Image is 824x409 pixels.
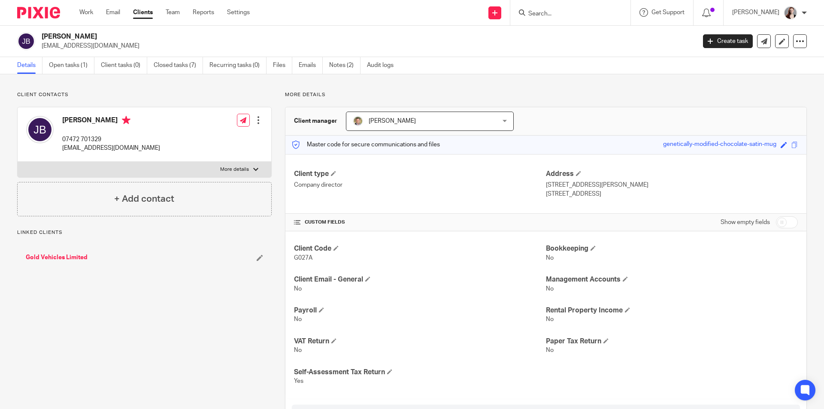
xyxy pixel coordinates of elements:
span: No [294,316,302,322]
a: Create task [703,34,753,48]
h4: Management Accounts [546,275,798,284]
span: G027A [294,255,312,261]
i: Primary [122,116,130,124]
a: Reports [193,8,214,17]
a: Settings [227,8,250,17]
h4: + Add contact [114,192,174,206]
a: Client tasks (0) [101,57,147,74]
span: No [546,255,554,261]
h4: Client Email - General [294,275,546,284]
span: No [294,347,302,353]
span: No [294,286,302,292]
p: Company director [294,181,546,189]
h4: Paper Tax Return [546,337,798,346]
p: Linked clients [17,229,272,236]
a: Clients [133,8,153,17]
input: Search [527,10,605,18]
p: [STREET_ADDRESS] [546,190,798,198]
h4: Payroll [294,306,546,315]
a: Files [273,57,292,74]
a: Notes (2) [329,57,360,74]
img: Pixie [17,7,60,18]
p: [EMAIL_ADDRESS][DOMAIN_NAME] [62,144,160,152]
h3: Client manager [294,117,337,125]
p: More details [220,166,249,173]
a: Open tasks (1) [49,57,94,74]
p: Client contacts [17,91,272,98]
span: No [546,316,554,322]
a: Email [106,8,120,17]
h2: [PERSON_NAME] [42,32,560,41]
a: Work [79,8,93,17]
img: svg%3E [17,32,35,50]
img: High%20Res%20Andrew%20Price%20Accountants%20_Poppy%20Jakes%20Photography-3%20-%20Copy.jpg [784,6,797,20]
h4: CUSTOM FIELDS [294,219,546,226]
h4: Self-Assessment Tax Return [294,368,546,377]
img: svg%3E [26,116,54,143]
p: Master code for secure communications and files [292,140,440,149]
span: Get Support [651,9,685,15]
p: More details [285,91,807,98]
h4: [PERSON_NAME] [62,116,160,127]
span: No [546,286,554,292]
div: genetically-modified-chocolate-satin-mug [663,140,776,150]
h4: Address [546,170,798,179]
a: Team [166,8,180,17]
label: Show empty fields [721,218,770,227]
h4: Client type [294,170,546,179]
a: Closed tasks (7) [154,57,203,74]
span: No [546,347,554,353]
a: Details [17,57,42,74]
h4: Client Code [294,244,546,253]
h4: Bookkeeping [546,244,798,253]
p: 07472 701329 [62,135,160,144]
p: [EMAIL_ADDRESS][DOMAIN_NAME] [42,42,690,50]
a: Audit logs [367,57,400,74]
a: Recurring tasks (0) [209,57,267,74]
a: Emails [299,57,323,74]
img: High%20Res%20Andrew%20Price%20Accountants_Poppy%20Jakes%20photography-1118.jpg [353,116,363,126]
h4: VAT Return [294,337,546,346]
a: Gold Vehicles Limited [26,253,88,262]
span: Yes [294,378,303,384]
h4: Rental Property Income [546,306,798,315]
p: [PERSON_NAME] [732,8,779,17]
p: [STREET_ADDRESS][PERSON_NAME] [546,181,798,189]
span: [PERSON_NAME] [369,118,416,124]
